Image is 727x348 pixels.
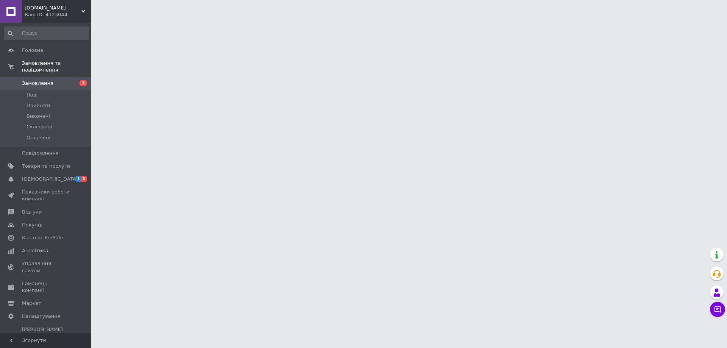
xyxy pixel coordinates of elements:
input: Пошук [4,27,89,40]
span: Відгуки [22,209,42,215]
span: Покупці [22,222,42,228]
span: Скасовані [27,123,52,130]
span: Замовлення [22,80,53,87]
span: Аналітика [22,247,48,254]
span: Прийняті [27,102,50,109]
span: Показники роботи компанії [22,189,70,202]
span: 3 [80,80,87,86]
span: Налаштування [22,313,61,320]
span: Feller.Bike [25,5,81,11]
span: Управління сайтом [22,260,70,274]
span: Замовлення та повідомлення [22,60,91,73]
span: Каталог ProSale [22,234,63,241]
span: Повідомлення [22,150,59,157]
button: Чат з покупцем [710,302,725,317]
span: Маркет [22,300,41,307]
span: [PERSON_NAME] та рахунки [22,326,70,347]
span: 1 [75,176,81,182]
span: 3 [81,176,87,182]
span: Гаманець компанії [22,280,70,294]
div: Ваш ID: 4123044 [25,11,91,18]
span: [DEMOGRAPHIC_DATA] [22,176,78,183]
span: Оплачені [27,134,50,141]
span: Товари та послуги [22,163,70,170]
span: Нові [27,92,37,98]
span: Виконані [27,113,50,120]
span: Головна [22,47,43,54]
